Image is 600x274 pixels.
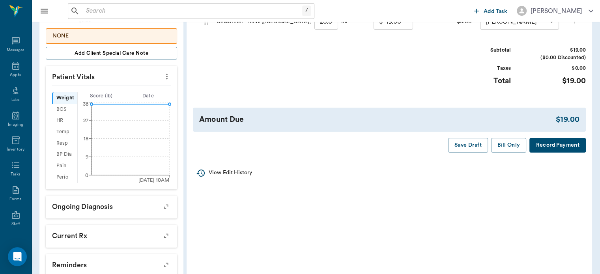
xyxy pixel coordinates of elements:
[161,70,173,83] button: more
[138,178,170,183] tspan: [DATE] 10AM
[83,118,89,123] tspan: 27
[213,10,310,34] div: Dewormer - HRW ([MEDICAL_DATA])
[529,138,586,153] button: Record Payment
[83,102,88,106] tspan: 36
[75,49,148,58] span: Add client Special Care Note
[531,6,582,16] div: [PERSON_NAME]
[52,32,170,40] p: NONE
[11,97,20,103] div: Labs
[419,16,423,28] button: message
[8,122,23,128] div: Imaging
[471,4,510,18] button: Add Task
[527,47,586,54] div: $19.00
[52,115,77,127] div: HR
[52,104,77,115] div: BCS
[379,17,383,26] p: $
[199,114,556,125] div: Amount Due
[8,247,27,266] div: Open Intercom Messenger
[52,149,77,160] div: BP Dia
[527,65,586,72] div: $0.00
[7,47,25,53] div: Messages
[46,47,177,60] button: Add client Special Care Note
[85,173,88,177] tspan: 0
[480,14,559,30] div: [PERSON_NAME]
[52,92,77,104] div: Weight
[36,3,52,19] button: Close drawer
[46,254,177,274] p: Reminders
[125,92,172,100] div: Date
[510,4,600,18] button: [PERSON_NAME]
[570,15,579,28] button: more
[46,225,177,244] p: Current Rx
[10,72,21,78] div: Appts
[527,54,586,62] div: ($0.00 Discounted)
[386,14,413,30] input: 0.00
[302,6,311,16] div: /
[209,169,252,177] p: View Edit History
[556,114,579,125] div: $19.00
[452,65,511,72] div: Taxes
[491,138,527,153] button: Bill Only
[83,6,302,17] input: Search
[52,160,77,171] div: Pain
[46,196,177,215] p: Ongoing diagnosis
[338,18,348,26] div: ml
[11,171,21,177] div: Tasks
[527,75,586,87] div: $19.00
[9,196,21,202] div: Forms
[452,75,511,87] div: Total
[452,47,511,54] div: Subtotal
[7,147,24,153] div: Inventory
[52,138,77,149] div: Resp
[46,66,177,86] p: Patient Vitals
[11,221,20,227] div: Staff
[429,10,476,34] div: $0.00
[78,92,125,100] div: Score ( lb )
[86,155,88,159] tspan: 9
[448,138,488,153] button: Save Draft
[52,126,77,138] div: Temp
[52,171,77,183] div: Perio
[84,136,88,141] tspan: 18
